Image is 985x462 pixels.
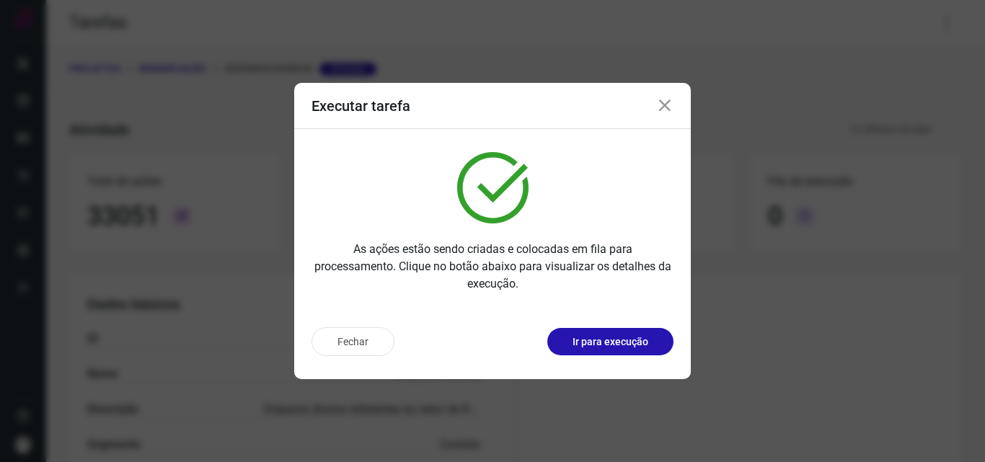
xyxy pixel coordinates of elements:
button: Fechar [312,327,394,356]
h3: Executar tarefa [312,97,410,115]
img: verified.svg [457,152,529,223]
p: Ir para execução [573,334,648,350]
button: Ir para execução [547,328,673,355]
p: As ações estão sendo criadas e colocadas em fila para processamento. Clique no botão abaixo para ... [312,241,673,293]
